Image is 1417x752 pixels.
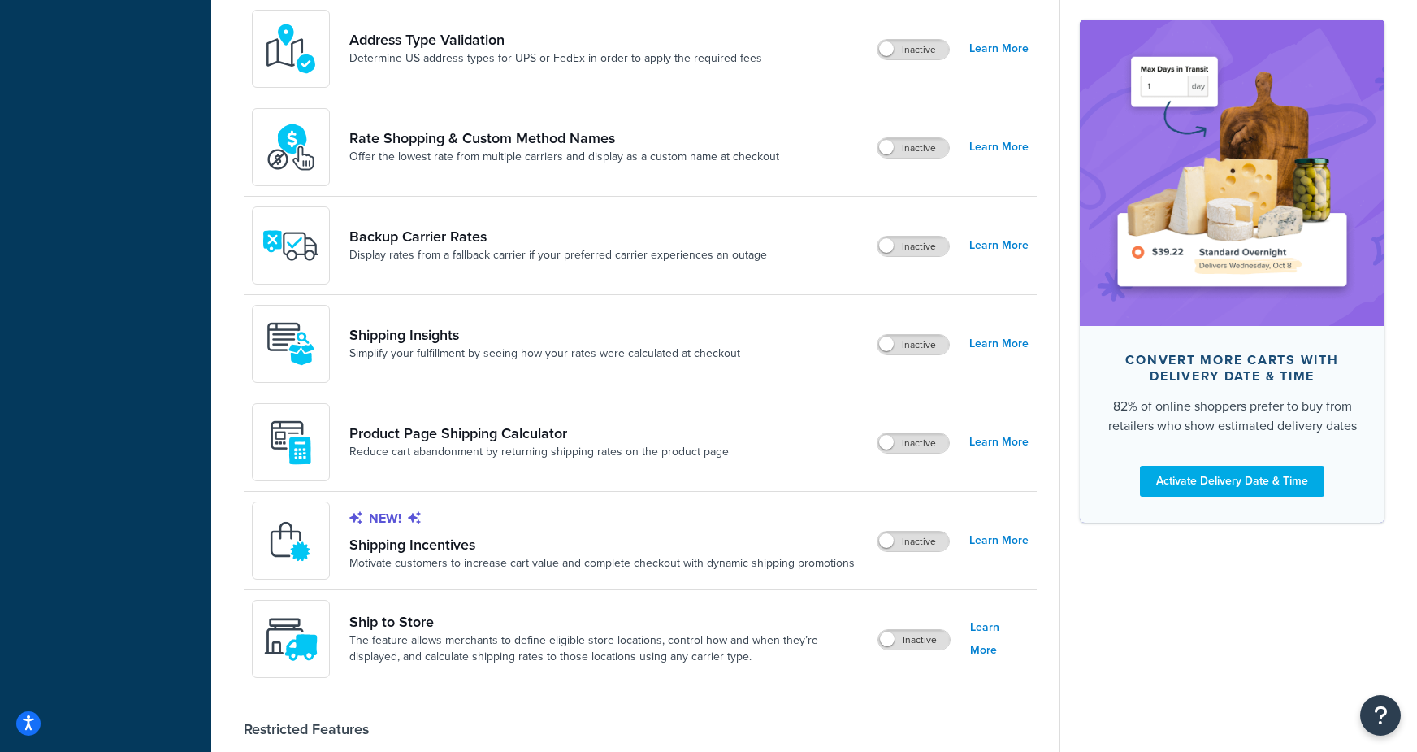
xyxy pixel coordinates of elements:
[262,20,319,77] img: kIG8fy0lQAAAABJRU5ErkJggg==
[262,119,319,176] img: icon-duo-feat-rate-shopping-ecdd8bed.png
[349,149,779,165] a: Offer the lowest rate from multiple carriers and display as a custom name at checkout
[1140,465,1324,496] a: Activate Delivery Date & Time
[349,346,740,362] a: Simplify your fulfillment by seeing how your rates were calculated at checkout
[349,444,729,460] a: Reduce cart abandonment by returning shipping rates on the product page
[349,50,762,67] a: Determine US address types for UPS or FedEx in order to apply the required fees
[262,414,319,471] img: +D8d0cXZM7VpdAAAAAElFTkSuQmCC
[969,333,1029,355] a: Learn More
[969,234,1029,257] a: Learn More
[1104,44,1360,301] img: feature-image-ddt-36eae7f7280da8017bfb280eaccd9c446f90b1fe08728e4019434db127062ab4.png
[349,510,855,554] a: New!Shipping Incentives
[970,616,1029,662] a: Learn More
[877,138,949,158] label: Inactive
[349,326,740,344] a: Shipping Insights
[262,611,319,667] img: icon-duo-feat-ship-to-store-7c4d6248.svg
[969,431,1029,454] a: Learn More
[877,335,949,354] label: Inactive
[969,37,1029,60] a: Learn More
[349,613,864,631] a: Ship to Store
[1106,351,1358,384] div: Convert more carts with delivery date & time
[877,237,949,256] label: Inactive
[877,40,949,59] label: Inactive
[969,136,1029,159] a: Learn More
[349,228,767,246] a: Backup Carrier Rates
[1106,396,1358,435] div: 82% of online shoppers prefer to buy from retailers who show estimated delivery dates
[969,529,1029,552] a: Learn More
[349,31,762,49] a: Address Type Validation
[349,510,855,528] p: New!
[262,513,318,569] img: icon-shipping-incentives-64efee88.svg
[349,129,779,147] a: Rate Shopping & Custom Method Names
[349,555,855,572] a: Motivate customers to increase cart value and complete checkout with dynamic shipping promotions
[262,315,319,372] img: Acw9rhKYsOEjAAAAAElFTkSuQmCC
[1360,695,1401,736] button: Open Resource Center
[349,424,729,442] a: Product Page Shipping Calculator
[349,632,864,665] a: The feature allows merchants to define eligible store locations, control how and when they’re dis...
[349,247,767,263] a: Display rates from a fallback carrier if your preferred carrier experiences an outage
[262,217,319,274] img: icon-duo-feat-backup-carrier-4420b188.png
[878,630,950,650] label: Inactive
[877,532,949,551] label: Inactive
[877,433,949,453] label: Inactive
[244,720,369,738] div: Restricted Features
